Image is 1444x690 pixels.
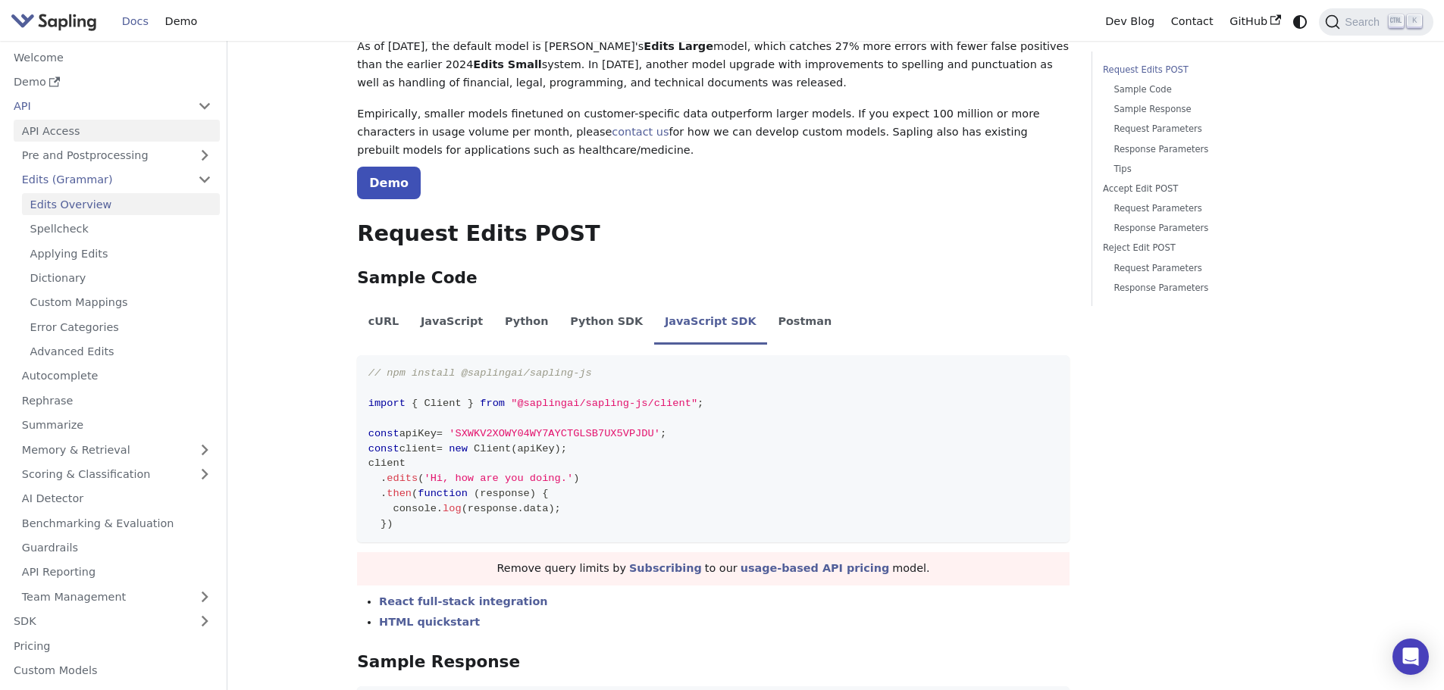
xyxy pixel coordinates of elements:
button: Expand sidebar category 'SDK' [190,610,220,632]
a: Autocomplete [14,365,220,387]
a: API Reporting [14,561,220,583]
span: 'Hi, how are you doing.' [424,473,573,484]
a: Reject Edit POST [1103,241,1308,255]
p: As of [DATE], the default model is [PERSON_NAME]'s model, which catches 27% more errors with fewe... [357,38,1070,92]
span: apiKey [399,428,437,439]
span: client [368,457,406,469]
span: ( [511,443,517,454]
span: log [443,503,462,514]
a: Welcome [5,46,220,68]
span: response [480,488,530,499]
span: ) [530,488,536,499]
span: response [468,503,518,514]
a: API [5,95,190,117]
h3: Sample Code [357,268,1070,289]
span: } [381,518,387,529]
a: Summarize [14,414,220,436]
a: Tips [1114,162,1303,176]
a: Pre and Postprocessing [14,145,220,167]
li: Python [494,302,559,345]
a: Guardrails [14,537,220,559]
span: ) [548,503,554,514]
kbd: K [1407,14,1422,28]
span: ; [555,503,561,514]
a: Pricing [5,635,220,657]
span: . [517,503,523,514]
a: Edits (Grammar) [14,169,220,191]
a: Demo [357,167,421,199]
a: usage-based API pricing [741,562,890,574]
a: AI Detector [14,488,220,510]
span: } [468,398,474,409]
a: Error Categories [22,316,220,338]
span: Search [1340,16,1389,28]
span: "@saplingai/sapling-js/client" [511,398,697,409]
span: ( [418,473,424,484]
a: Memory & Retrieval [14,439,220,461]
a: Dictionary [22,267,220,289]
h3: Sample Response [357,652,1070,673]
a: Request Parameters [1114,122,1303,136]
span: console [393,503,436,514]
button: Collapse sidebar category 'API' [190,95,220,117]
a: Advanced Edits [22,341,220,363]
span: . [381,473,387,484]
p: Empirically, smaller models finetuned on customer-specific data outperform larger models. If you ... [357,105,1070,159]
a: GitHub [1221,10,1289,33]
span: 'SXWKV2XOWY04WY7AYCTGLSB7UX5VPJDU' [449,428,660,439]
a: Rephrase [14,389,220,411]
span: new [449,443,468,454]
a: Spellcheck [22,218,220,240]
button: Switch between dark and light mode (currently system mode) [1289,11,1311,33]
span: . [437,503,443,514]
span: ( [412,488,418,499]
span: { [412,398,418,409]
a: Sample Code [1114,83,1303,97]
li: cURL [357,302,409,345]
span: { [542,488,548,499]
a: Custom Mappings [22,292,220,314]
a: React full-stack integration [379,595,547,607]
a: Benchmarking & Evaluation [14,512,220,534]
span: ) [555,443,561,454]
img: Sapling.ai [11,11,97,33]
li: Postman [767,302,843,345]
a: contact us [612,126,669,138]
div: Open Intercom Messenger [1392,638,1429,675]
span: ) [573,473,579,484]
a: Scoring & Classification [14,464,220,485]
a: Contact [1163,10,1222,33]
li: JavaScript SDK [654,302,768,345]
span: const [368,428,399,439]
span: Client [474,443,511,454]
span: then [387,488,412,499]
li: Python SDK [559,302,654,345]
span: ( [474,488,480,499]
a: Request Edits POST [1103,63,1308,77]
a: Team Management [14,585,220,607]
span: edits [387,473,418,484]
a: Request Parameters [1114,261,1303,276]
span: apiKey [517,443,554,454]
strong: Edits Large [644,40,713,52]
a: Demo [5,71,220,93]
span: data [524,503,549,514]
span: Client [424,398,461,409]
a: Dev Blog [1097,10,1162,33]
li: JavaScript [410,302,494,345]
strong: Edits Small [473,58,541,70]
a: Sample Response [1114,102,1303,117]
a: Sapling.ai [11,11,102,33]
span: from [480,398,505,409]
a: Demo [157,10,205,33]
a: API Access [14,120,220,142]
span: function [418,488,468,499]
h2: Request Edits POST [357,220,1070,248]
a: Response Parameters [1114,221,1303,236]
span: const [368,443,399,454]
span: ( [462,503,468,514]
button: Search (Ctrl+K) [1319,8,1433,36]
a: Response Parameters [1114,281,1303,295]
span: import [368,398,406,409]
span: ; [561,443,567,454]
